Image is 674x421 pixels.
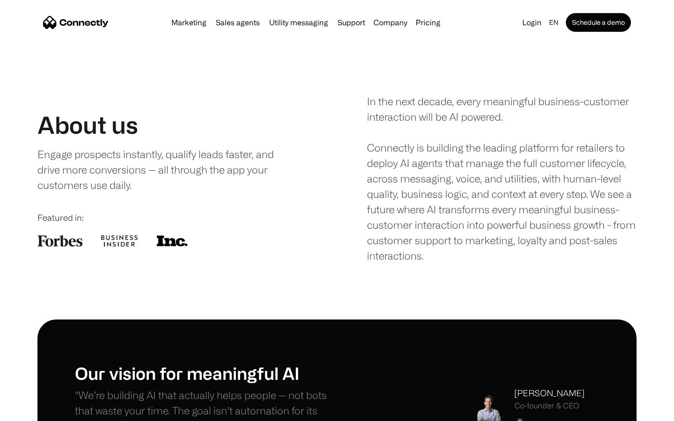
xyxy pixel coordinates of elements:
h1: About us [37,111,138,139]
a: Schedule a demo [566,13,631,32]
a: Login [519,16,545,29]
div: Featured in: [37,211,307,224]
div: Co-founder & CEO [514,401,585,410]
a: Marketing [168,19,210,26]
div: In the next decade, every meaningful business-customer interaction will be AI powered. Connectly ... [367,94,637,263]
a: Sales agents [212,19,264,26]
h1: Our vision for meaningful AI [75,363,337,383]
div: [PERSON_NAME] [514,387,585,399]
div: en [549,16,558,29]
ul: Language list [19,405,56,418]
aside: Language selected: English [9,404,56,418]
div: Engage prospects instantly, qualify leads faster, and drive more conversions — all through the ap... [37,146,293,193]
div: Company [374,16,407,29]
a: Utility messaging [265,19,332,26]
a: Support [334,19,369,26]
a: Pricing [412,19,444,26]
